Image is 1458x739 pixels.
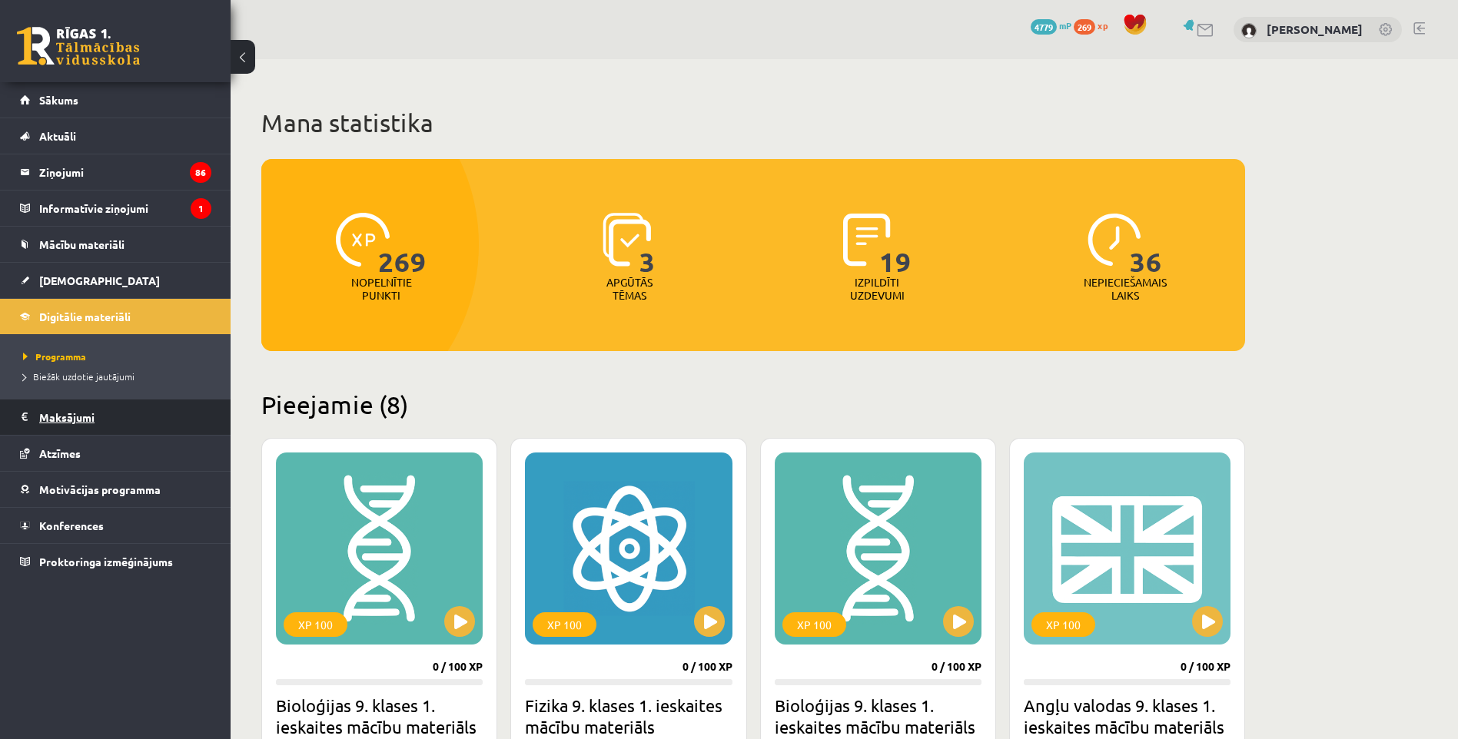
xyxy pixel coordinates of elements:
[1059,19,1071,31] span: mP
[20,154,211,190] a: Ziņojumi86
[20,191,211,226] a: Informatīvie ziņojumi1
[39,310,131,323] span: Digitālie materiāli
[847,276,907,302] p: Izpildīti uzdevumi
[39,273,160,287] span: [DEMOGRAPHIC_DATA]
[20,82,211,118] a: Sākums
[20,472,211,507] a: Motivācijas programma
[599,276,659,302] p: Apgūtās tēmas
[23,369,215,383] a: Biežāk uzdotie jautājumi
[20,299,211,334] a: Digitālie materiāli
[17,27,140,65] a: Rīgas 1. Tālmācības vidusskola
[20,436,211,471] a: Atzīmes
[843,213,891,267] img: icon-completed-tasks-ad58ae20a441b2904462921112bc710f1caf180af7a3daa7317a5a94f2d26646.svg
[1031,19,1057,35] span: 4779
[1130,213,1162,276] span: 36
[23,370,135,383] span: Biežāk uzdotie jautājumi
[20,544,211,579] a: Proktoringa izmēģinājums
[1074,19,1115,31] a: 269 xp
[1084,276,1167,302] p: Nepieciešamais laiks
[23,350,215,363] a: Programma
[39,446,81,460] span: Atzīmes
[1074,19,1095,35] span: 269
[1031,19,1071,31] a: 4779 mP
[39,191,211,226] legend: Informatīvie ziņojumi
[20,263,211,298] a: [DEMOGRAPHIC_DATA]
[1031,612,1095,637] div: XP 100
[1241,23,1257,38] img: Aleksandrs Koroļovs
[261,108,1245,138] h1: Mana statistika
[39,93,78,107] span: Sākums
[284,612,347,637] div: XP 100
[782,612,846,637] div: XP 100
[191,198,211,219] i: 1
[39,482,161,496] span: Motivācijas programma
[39,519,104,532] span: Konferences
[39,237,125,251] span: Mācību materiāli
[190,162,211,183] i: 86
[336,213,390,267] img: icon-xp-0682a9bc20223a9ccc6f5883a126b849a74cddfe5390d2b41b4391c66f2066e7.svg
[20,508,211,543] a: Konferences
[20,227,211,262] a: Mācību materiāli
[639,213,656,276] span: 3
[1098,19,1108,31] span: xp
[39,154,211,190] legend: Ziņojumi
[525,694,732,737] h2: Fizika 9. klases 1. ieskaites mācību materiāls
[20,118,211,154] a: Aktuāli
[39,555,173,568] span: Proktoringa izmēģinājums
[261,389,1245,419] h2: Pieejamie (8)
[351,276,412,302] p: Nopelnītie punkti
[378,213,427,276] span: 269
[39,129,76,143] span: Aktuāli
[1024,694,1230,737] h2: Angļu valodas 9. klases 1. ieskaites mācību materiāls
[23,350,86,363] span: Programma
[1267,22,1363,37] a: [PERSON_NAME]
[20,399,211,435] a: Maksājumi
[603,213,651,267] img: icon-learned-topics-4a711ccc23c960034f471b6e78daf4a3bad4a20eaf4de84257b87e66633f6470.svg
[1088,213,1141,267] img: icon-clock-7be60019b62300814b6bd22b8e044499b485619524d84068768e800edab66f18.svg
[533,612,596,637] div: XP 100
[879,213,912,276] span: 19
[39,399,211,435] legend: Maksājumi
